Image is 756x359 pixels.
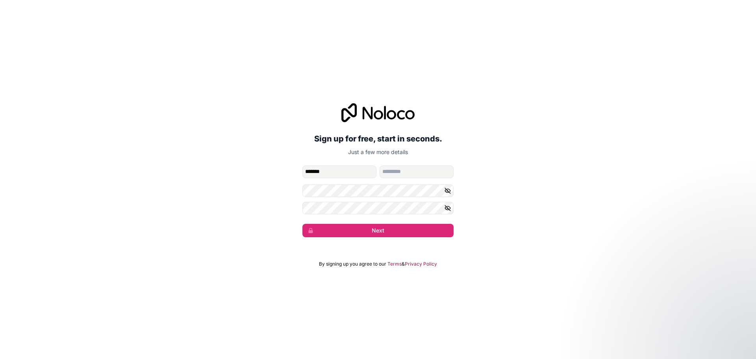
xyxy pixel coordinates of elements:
[598,300,756,355] iframe: Intercom notifications message
[302,166,376,178] input: given-name
[302,224,454,237] button: Next
[319,261,386,267] span: By signing up you agree to our
[387,261,402,267] a: Terms
[302,202,454,214] input: Confirm password
[302,132,454,146] h2: Sign up for free, start in seconds.
[302,148,454,156] p: Just a few more details
[402,261,405,267] span: &
[302,184,454,197] input: Password
[380,166,454,178] input: family-name
[405,261,437,267] a: Privacy Policy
